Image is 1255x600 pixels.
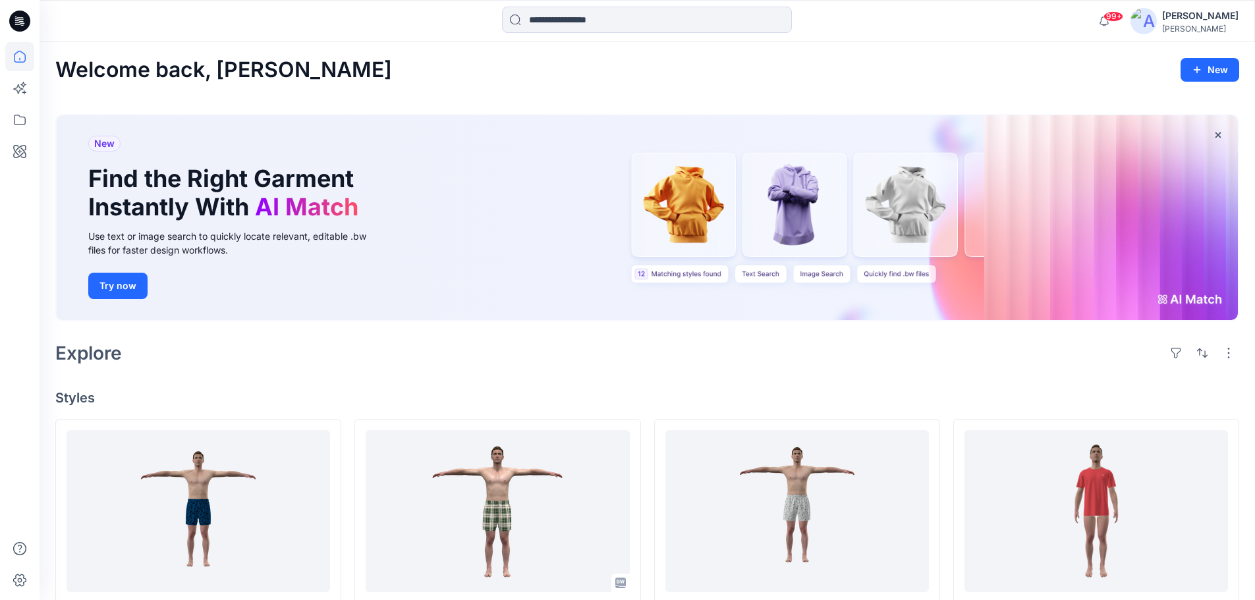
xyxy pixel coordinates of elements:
h1: Find the Right Garment Instantly With [88,165,365,221]
button: Try now [88,273,148,299]
span: AI Match [255,192,358,221]
h4: Styles [55,390,1239,406]
span: 99+ [1103,11,1123,22]
a: TB12706_DEV [366,430,629,593]
div: [PERSON_NAME] [1162,24,1239,34]
a: TB72707 DEV [67,430,330,593]
h2: Explore [55,342,122,364]
a: TB62701 DEV [964,430,1228,593]
img: avatar [1130,8,1157,34]
span: New [94,136,115,151]
a: TB12705_DEV [665,430,929,593]
div: Use text or image search to quickly locate relevant, editable .bw files for faster design workflows. [88,229,385,257]
button: New [1181,58,1239,82]
h2: Welcome back, [PERSON_NAME] [55,58,392,82]
div: [PERSON_NAME] [1162,8,1239,24]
